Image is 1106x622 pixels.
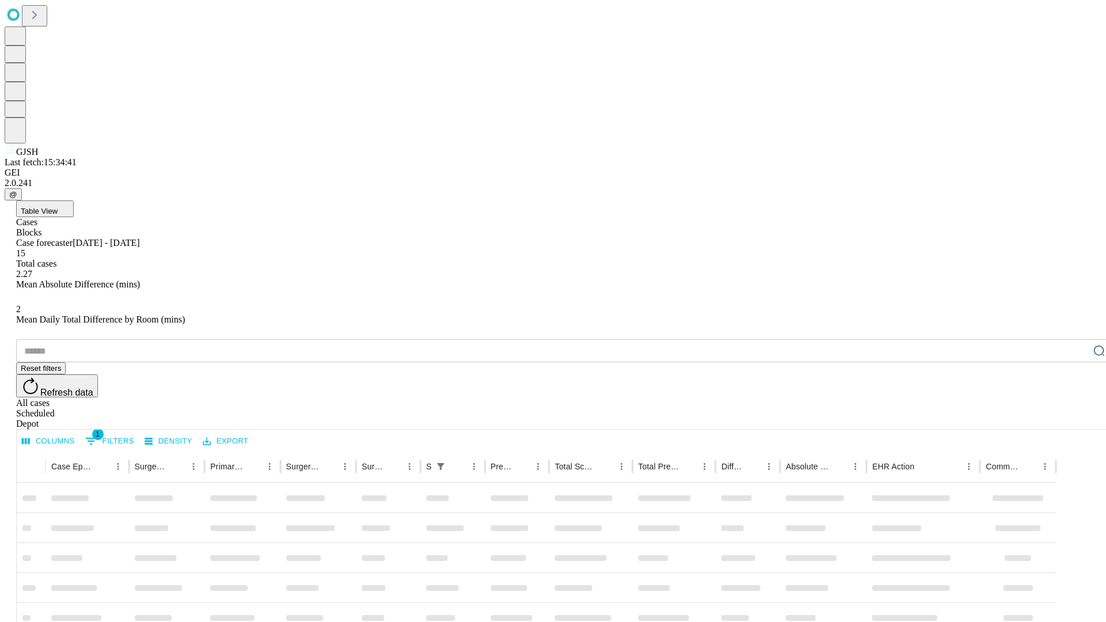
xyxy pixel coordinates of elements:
button: @ [5,188,22,200]
button: Sort [385,458,402,475]
span: Reset filters [21,364,61,373]
span: 1 [92,428,104,440]
span: Case forecaster [16,238,73,248]
div: Scheduled In Room Duration [426,462,431,471]
span: Mean Absolute Difference (mins) [16,279,140,289]
button: Menu [1037,458,1053,475]
button: Sort [450,458,466,475]
span: Last fetch: 15:34:41 [5,157,77,167]
div: Surgery Name [286,462,320,471]
span: 2 [16,304,21,314]
button: Menu [402,458,418,475]
button: Sort [169,458,185,475]
span: [DATE] - [DATE] [73,238,139,248]
button: Menu [466,458,482,475]
button: Menu [696,458,713,475]
button: Sort [94,458,110,475]
div: EHR Action [872,462,914,471]
button: Export [200,433,251,450]
button: Sort [321,458,337,475]
div: Total Predicted Duration [638,462,680,471]
button: Sort [245,458,262,475]
button: Select columns [19,433,78,450]
div: 2.0.241 [5,178,1101,188]
button: Menu [337,458,353,475]
button: Show filters [433,458,449,475]
button: Menu [530,458,546,475]
div: Total Scheduled Duration [555,462,596,471]
button: Reset filters [16,362,66,374]
button: Density [142,433,195,450]
span: 15 [16,248,25,258]
span: GJSH [16,147,38,157]
button: Sort [514,458,530,475]
span: Total cases [16,259,56,268]
span: Mean Daily Total Difference by Room (mins) [16,314,185,324]
button: Menu [262,458,278,475]
div: Case Epic Id [51,462,93,471]
button: Sort [915,458,931,475]
span: 2.27 [16,269,32,279]
button: Table View [16,200,74,217]
button: Sort [597,458,613,475]
div: Absolute Difference [786,462,830,471]
button: Sort [1021,458,1037,475]
button: Menu [613,458,630,475]
button: Menu [761,458,777,475]
button: Show filters [82,432,137,450]
button: Menu [847,458,863,475]
button: Sort [831,458,847,475]
div: Surgery Date [362,462,384,471]
button: Menu [961,458,977,475]
span: Table View [21,207,58,215]
div: Primary Service [210,462,244,471]
div: Predicted In Room Duration [491,462,513,471]
button: Sort [680,458,696,475]
div: GEI [5,168,1101,178]
button: Menu [185,458,202,475]
span: @ [9,190,17,199]
button: Refresh data [16,374,98,397]
div: Comments [986,462,1019,471]
div: Surgeon Name [135,462,168,471]
button: Sort [745,458,761,475]
button: Menu [110,458,126,475]
span: Refresh data [40,388,93,397]
div: 1 active filter [433,458,449,475]
div: Difference [721,462,744,471]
